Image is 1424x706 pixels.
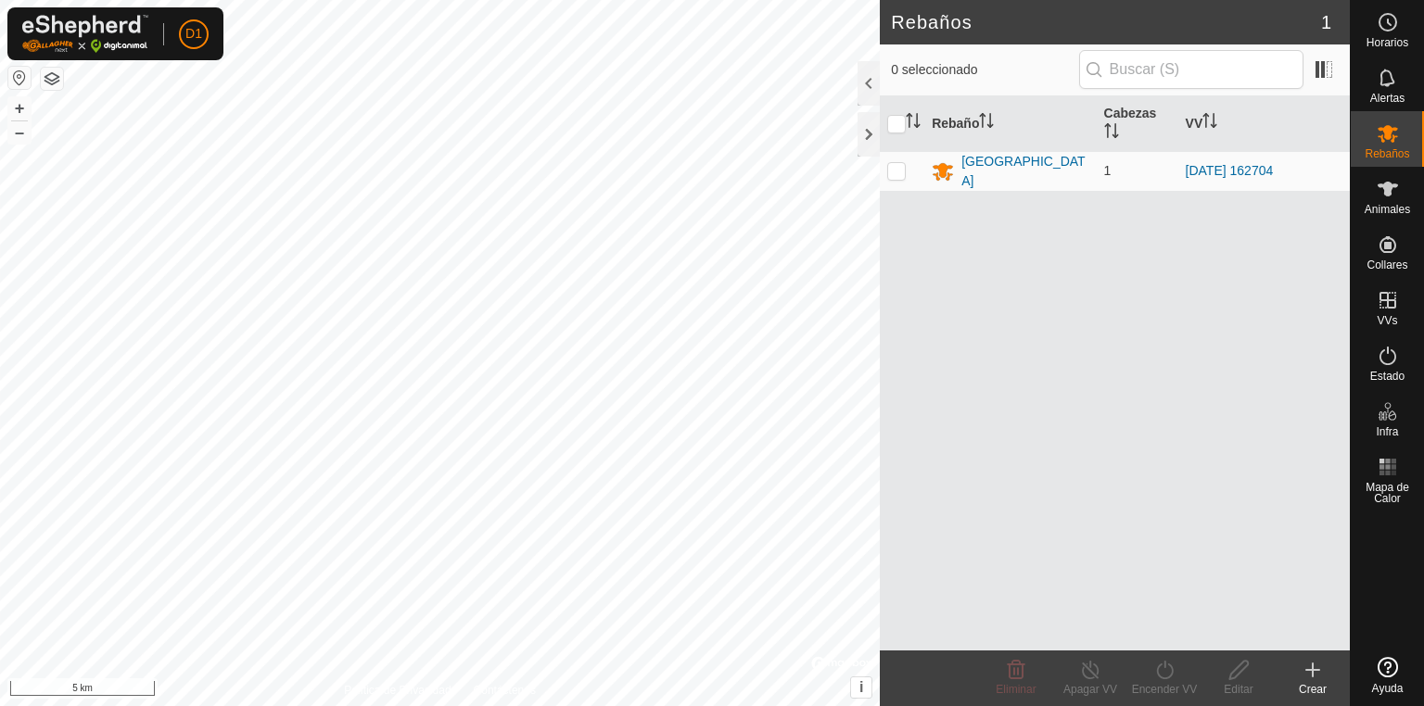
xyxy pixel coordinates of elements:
th: VV [1178,96,1350,152]
span: 1 [1321,8,1331,36]
span: Ayuda [1372,683,1404,694]
span: 1 [1104,163,1112,178]
span: Eliminar [996,683,1036,696]
div: [GEOGRAPHIC_DATA] [961,152,1088,191]
span: D1 [185,24,202,44]
div: Apagar VV [1053,681,1127,698]
div: Editar [1201,681,1276,698]
p-sorticon: Activar para ordenar [1202,116,1217,131]
a: Contáctenos [474,682,536,699]
input: Buscar (S) [1079,50,1303,89]
button: Capas del Mapa [41,68,63,90]
a: Política de Privacidad [344,682,451,699]
span: 0 seleccionado [891,60,1078,80]
a: [DATE] 162704 [1186,163,1274,178]
p-sorticon: Activar para ordenar [1104,126,1119,141]
span: VVs [1377,315,1397,326]
button: i [851,677,871,698]
button: Restablecer Mapa [8,67,31,89]
span: Animales [1365,204,1410,215]
th: Cabezas [1097,96,1178,152]
h2: Rebaños [891,11,1321,33]
p-sorticon: Activar para ordenar [906,116,921,131]
img: Logo Gallagher [22,15,148,53]
span: Alertas [1370,93,1405,104]
th: Rebaño [924,96,1096,152]
div: Crear [1276,681,1350,698]
span: Estado [1370,371,1405,382]
p-sorticon: Activar para ordenar [979,116,994,131]
span: Collares [1367,259,1407,271]
div: Encender VV [1127,681,1201,698]
button: – [8,121,31,144]
span: Infra [1376,426,1398,437]
span: i [859,679,863,695]
span: Mapa de Calor [1355,482,1419,504]
button: + [8,97,31,120]
a: Ayuda [1351,649,1424,701]
span: Rebaños [1365,148,1409,159]
span: Horarios [1367,37,1408,48]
